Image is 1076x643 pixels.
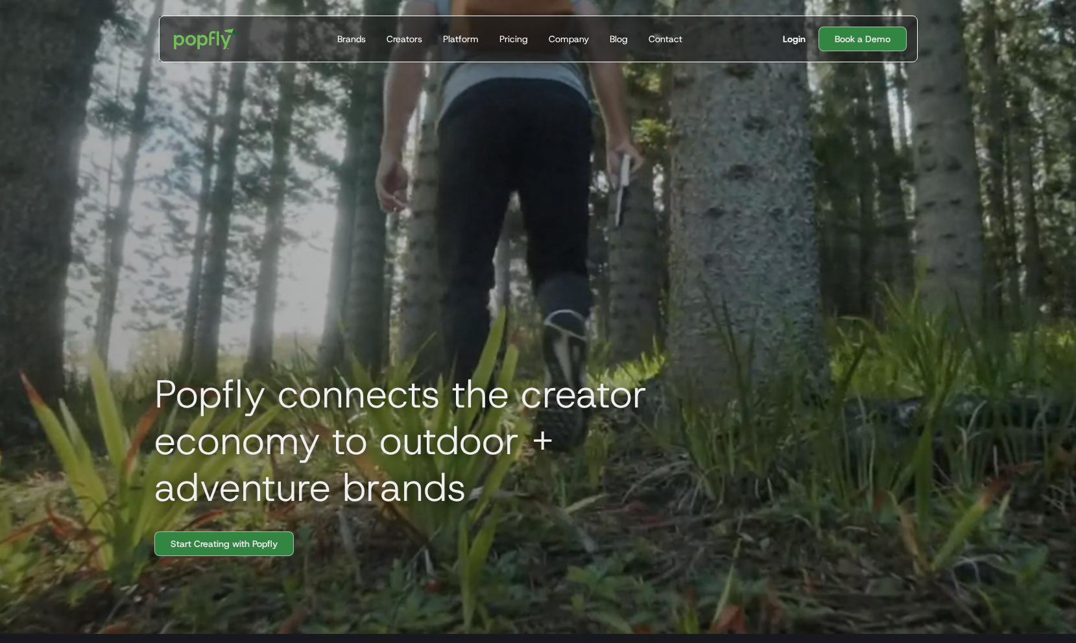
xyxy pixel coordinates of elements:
[494,16,533,62] a: Pricing
[549,32,589,45] div: Company
[332,16,371,62] a: Brands
[387,32,422,45] div: Creators
[649,32,682,45] div: Contact
[144,370,728,511] h1: Popfly connects the creator economy to outdoor + adventure brands
[165,19,248,58] a: home
[499,32,528,45] div: Pricing
[337,32,366,45] div: Brands
[154,531,294,556] a: Start Creating with Popfly
[544,16,594,62] a: Company
[443,32,479,45] div: Platform
[783,32,806,45] div: Login
[604,16,633,62] a: Blog
[819,27,907,51] a: Book a Demo
[610,32,628,45] div: Blog
[438,16,484,62] a: Platform
[643,16,687,62] a: Contact
[381,16,427,62] a: Creators
[778,32,811,45] a: Login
